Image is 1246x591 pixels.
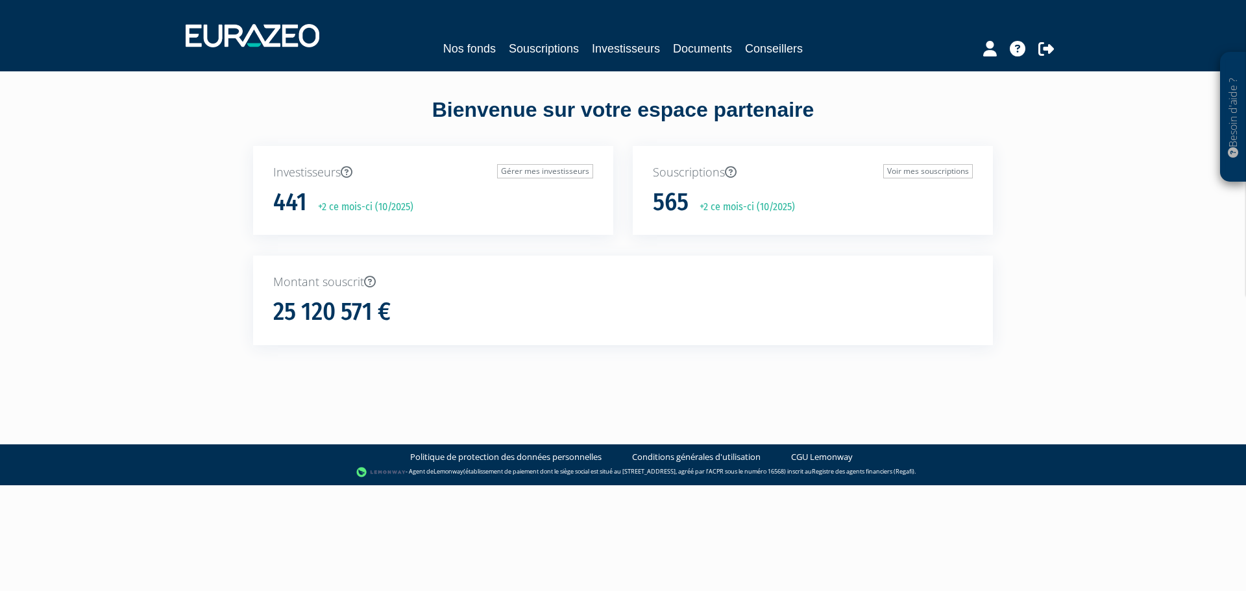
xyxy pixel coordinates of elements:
[273,164,593,181] p: Investisseurs
[273,298,391,326] h1: 25 120 571 €
[356,466,406,479] img: logo-lemonway.png
[745,40,803,58] a: Conseillers
[509,40,579,58] a: Souscriptions
[273,189,307,216] h1: 441
[673,40,732,58] a: Documents
[434,467,463,476] a: Lemonway
[653,189,689,216] h1: 565
[653,164,973,181] p: Souscriptions
[592,40,660,58] a: Investisseurs
[812,467,914,476] a: Registre des agents financiers (Regafi)
[273,274,973,291] p: Montant souscrit
[243,95,1003,146] div: Bienvenue sur votre espace partenaire
[13,466,1233,479] div: - Agent de (établissement de paiement dont le siège social est situé au [STREET_ADDRESS], agréé p...
[410,451,602,463] a: Politique de protection des données personnelles
[443,40,496,58] a: Nos fonds
[883,164,973,178] a: Voir mes souscriptions
[791,451,853,463] a: CGU Lemonway
[1226,59,1241,176] p: Besoin d'aide ?
[690,200,795,215] p: +2 ce mois-ci (10/2025)
[186,24,319,47] img: 1732889491-logotype_eurazeo_blanc_rvb.png
[632,451,761,463] a: Conditions générales d'utilisation
[497,164,593,178] a: Gérer mes investisseurs
[309,200,413,215] p: +2 ce mois-ci (10/2025)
